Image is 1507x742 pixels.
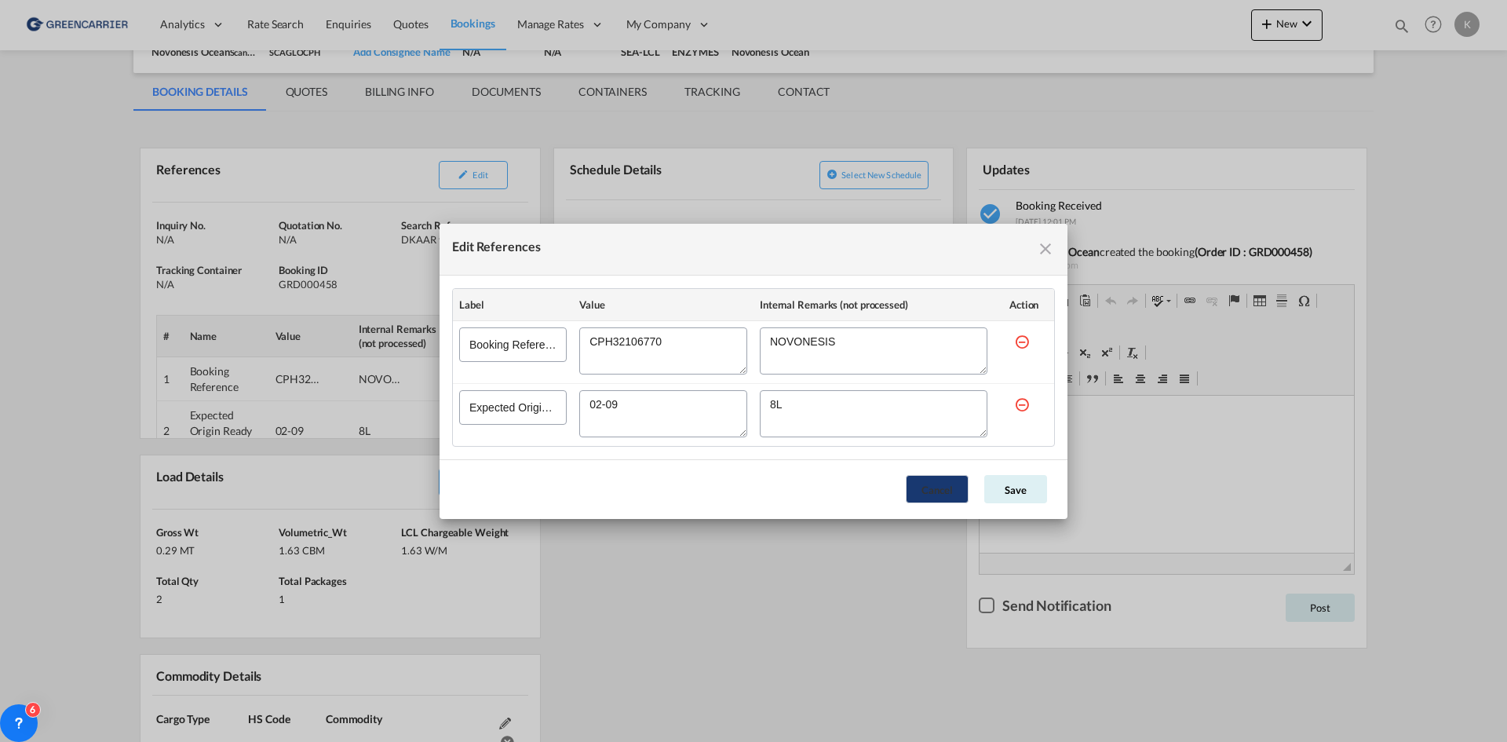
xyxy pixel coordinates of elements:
[453,289,573,321] th: Label
[1014,334,1030,349] md-icon: icon-minus-circle-outline red-400-fg s20 cursor mr-5
[459,390,567,425] input: Expected Origin Ready Date
[906,475,969,503] button: Cancel
[1014,397,1030,412] md-icon: icon-minus-circle-outline red-400-fg s20 cursor mr-5
[1036,239,1055,258] md-icon: icon-close fg-AAA8AD cursor
[440,224,1067,519] md-dialog: Edit References
[984,475,1047,503] button: Save
[573,289,753,321] th: Value
[753,289,994,321] th: Internal Remarks (not processed)
[459,327,567,362] input: Booking Reference
[994,289,1054,321] th: Action
[452,236,541,262] div: Edit References
[16,16,359,32] body: Editor, editor10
